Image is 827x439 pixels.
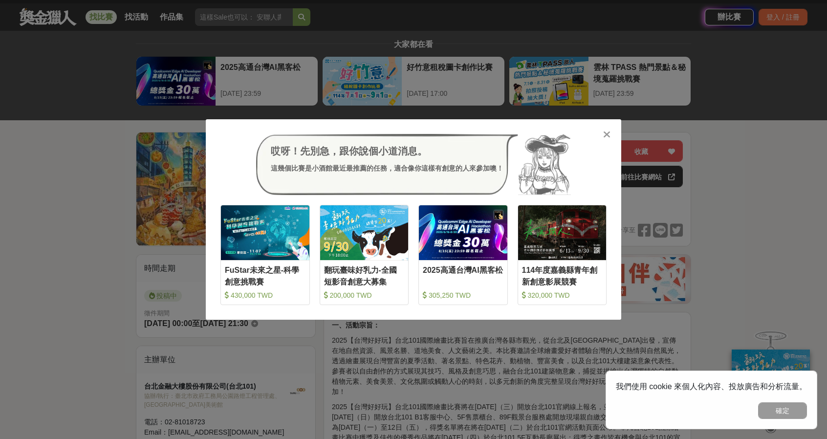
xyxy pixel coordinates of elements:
a: Cover Image翻玩臺味好乳力-全國短影音創意大募集 200,000 TWD [320,205,409,305]
img: Cover Image [518,205,607,260]
a: Cover Image2025高通台灣AI黑客松 305,250 TWD [418,205,508,305]
img: Avatar [518,134,571,196]
a: Cover ImageFuStar未來之星-科學創意挑戰賽 430,000 TWD [220,205,310,305]
div: 200,000 TWD [324,290,405,300]
img: Cover Image [419,205,507,260]
div: 這幾個比賽是小酒館最近最推薦的任務，適合像你這樣有創意的人來參加噢！ [271,163,503,174]
img: Cover Image [221,205,309,260]
div: 2025高通台灣AI黑客松 [423,264,503,286]
div: 430,000 TWD [225,290,305,300]
div: 320,000 TWD [522,290,603,300]
div: FuStar未來之星-科學創意挑戰賽 [225,264,305,286]
img: Cover Image [320,205,409,260]
a: Cover Image114年度嘉義縣青年創新創意影展競賽 320,000 TWD [518,205,607,305]
div: 114年度嘉義縣青年創新創意影展競賽 [522,264,603,286]
div: 翻玩臺味好乳力-全國短影音創意大募集 [324,264,405,286]
div: 哎呀！先別急，跟你說個小道消息。 [271,144,503,158]
span: 我們使用 cookie 來個人化內容、投放廣告和分析流量。 [616,382,807,391]
button: 確定 [758,402,807,419]
div: 305,250 TWD [423,290,503,300]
